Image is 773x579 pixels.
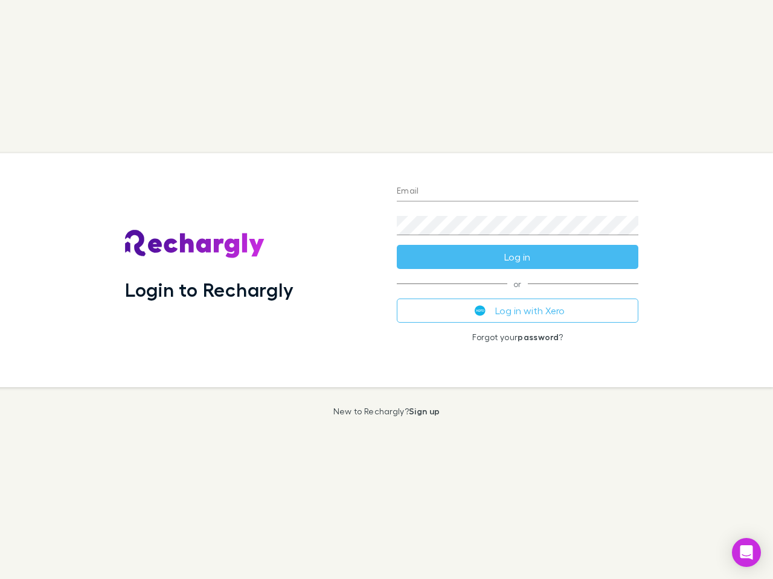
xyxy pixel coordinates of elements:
div: Open Intercom Messenger [732,538,761,567]
img: Xero's logo [475,305,486,316]
button: Log in [397,245,638,269]
button: Log in with Xero [397,299,638,323]
img: Rechargly's Logo [125,230,265,259]
a: password [518,332,559,342]
p: New to Rechargly? [333,407,440,416]
h1: Login to Rechargly [125,278,293,301]
p: Forgot your ? [397,332,638,342]
a: Sign up [409,406,440,416]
